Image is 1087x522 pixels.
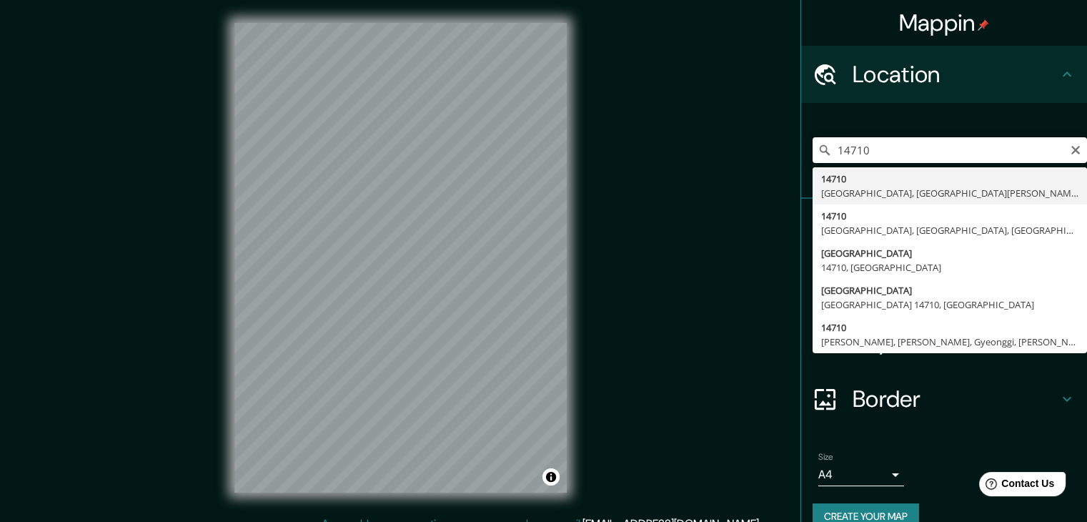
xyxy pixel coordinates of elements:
[821,186,1078,200] div: [GEOGRAPHIC_DATA], [GEOGRAPHIC_DATA][PERSON_NAME], [GEOGRAPHIC_DATA]
[818,463,904,486] div: A4
[978,19,989,31] img: pin-icon.png
[821,246,1078,260] div: [GEOGRAPHIC_DATA]
[542,468,560,486] button: Toggle attribution
[821,335,1078,349] div: [PERSON_NAME], [PERSON_NAME], Gyeonggi, [PERSON_NAME][GEOGRAPHIC_DATA]
[801,46,1087,103] div: Location
[801,199,1087,256] div: Pins
[821,283,1078,297] div: [GEOGRAPHIC_DATA]
[821,172,1078,186] div: 14710
[801,313,1087,370] div: Layout
[801,370,1087,428] div: Border
[821,297,1078,312] div: [GEOGRAPHIC_DATA] 14710, [GEOGRAPHIC_DATA]
[821,260,1078,275] div: 14710, [GEOGRAPHIC_DATA]
[813,137,1087,163] input: Pick your city or area
[821,320,1078,335] div: 14710
[234,23,567,493] canvas: Map
[821,223,1078,237] div: [GEOGRAPHIC_DATA], [GEOGRAPHIC_DATA], [GEOGRAPHIC_DATA]
[960,466,1071,506] iframe: Help widget launcher
[1070,142,1081,156] button: Clear
[853,60,1058,89] h4: Location
[801,256,1087,313] div: Style
[818,451,833,463] label: Size
[821,209,1078,223] div: 14710
[899,9,990,37] h4: Mappin
[853,328,1058,356] h4: Layout
[853,385,1058,413] h4: Border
